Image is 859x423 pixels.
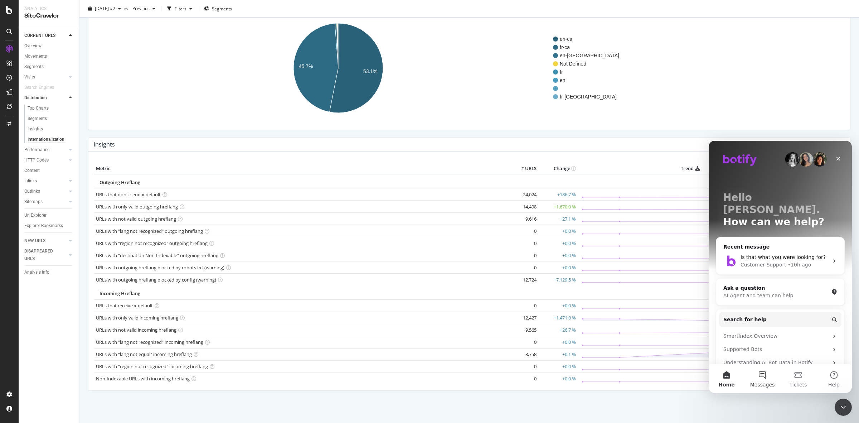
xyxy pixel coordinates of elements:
td: 0 [507,372,538,385]
div: Insights [28,125,43,133]
div: DISAPPEARED URLS [24,247,60,263]
div: Outlinks [24,188,40,195]
text: 45.7% [299,63,313,69]
a: Insights [28,125,74,133]
div: Url Explorer [24,212,47,219]
td: +0.0 % [538,372,578,385]
div: Search Engines [24,84,54,91]
text: en-ca [560,36,572,42]
td: 9,616 [507,213,538,225]
a: Top Charts [28,105,74,112]
a: Explorer Bookmarks [24,222,74,230]
div: Segments [28,115,47,122]
div: Overview [24,42,42,50]
span: Outgoing Hreflang [100,179,140,186]
td: 14,408 [507,201,538,213]
div: Analytics [24,6,73,12]
a: Non-Indexable URLs with incoming hreflang [96,375,190,382]
a: URLs with "destination Non-Indexable" outgoing hreflang [96,252,218,259]
td: 12,427 [507,312,538,324]
a: URLs with not valid incoming hreflang [96,327,176,333]
a: HTTP Codes [24,157,67,164]
text: fr [560,69,563,75]
a: URLs with not valid outgoing hreflang [96,216,176,222]
div: Internationalization [28,136,64,143]
a: URLs with outgoing hreflang blocked by config (warning) [96,277,216,283]
td: 0 [507,299,538,312]
div: Sitemaps [24,198,43,206]
iframe: Intercom live chat [835,399,852,416]
text: en [560,77,566,83]
div: Content [24,167,40,174]
text: 53.1% [363,68,378,74]
text: fr-[GEOGRAPHIC_DATA] [560,94,617,100]
a: Inlinks [24,177,67,185]
svg: A chart. [94,12,838,124]
a: URLs with "lang not recognized" incoming hreflang [96,339,203,345]
td: 24,024 [507,188,538,201]
span: vs [124,5,130,11]
td: 0 [507,237,538,249]
div: Inlinks [24,177,37,185]
a: Performance [24,146,67,154]
th: Change [538,163,578,174]
text: fr-ca [560,44,570,50]
div: CURRENT URLS [24,32,55,39]
th: Trend [578,163,803,174]
div: Top Charts [28,105,49,112]
td: 0 [507,336,538,348]
text: Not Defined [560,61,586,67]
td: +0.0 % [538,249,578,261]
td: +1,670.0 % [538,201,578,213]
a: URLs with "region not recognized" incoming hreflang [96,363,208,370]
td: 3,758 [507,348,538,360]
a: URLs that don't send x-default [96,191,161,198]
a: Outlinks [24,188,67,195]
text: en-[GEOGRAPHIC_DATA] [560,53,619,58]
a: Visits [24,73,67,81]
a: URLs with only valid outgoing hreflang [96,203,178,210]
td: +186.7 % [538,188,578,201]
div: HTTP Codes [24,157,49,164]
a: Segments [28,115,74,122]
div: Movements [24,53,47,60]
td: +0.0 % [538,336,578,348]
td: 9,565 [507,324,538,336]
div: Analysis Info [24,269,49,276]
th: # URLS [507,163,538,174]
h4: Insights [94,140,115,149]
a: Url Explorer [24,212,74,219]
span: Segments [212,5,232,11]
a: URLs with only valid incoming hreflang [96,314,178,321]
a: Search Engines [24,84,61,91]
a: Analysis Info [24,269,74,276]
a: NEW URLS [24,237,67,245]
button: Filters [164,3,195,14]
button: Previous [130,3,158,14]
a: Content [24,167,74,174]
button: Segments [201,3,235,14]
span: 2025 Aug. 21st #2 [95,5,115,11]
